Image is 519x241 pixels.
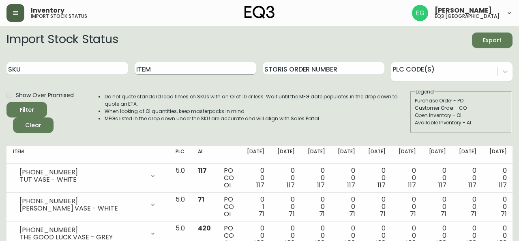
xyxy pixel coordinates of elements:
span: 71 [380,209,386,219]
div: 0 0 [277,167,295,189]
div: [PHONE_NUMBER]TUT VASE - WHITE [13,167,163,185]
span: 117 [408,180,416,190]
div: 0 0 [459,196,476,218]
span: 71 [410,209,416,219]
button: Filter [6,102,47,117]
div: TUT VASE - WHITE [19,176,145,183]
th: [DATE] [271,146,301,164]
span: 420 [198,224,211,233]
div: Filter [20,105,34,115]
th: [DATE] [453,146,483,164]
button: Export [472,33,513,48]
legend: Legend [415,88,435,96]
div: 0 0 [429,167,446,189]
th: Item [6,146,169,164]
img: logo [244,6,275,19]
th: PLC [169,146,191,164]
th: [DATE] [362,146,392,164]
div: 0 0 [247,167,264,189]
h5: eq3 [GEOGRAPHIC_DATA] [435,14,500,19]
th: [DATE] [240,146,271,164]
div: 0 0 [399,167,416,189]
div: THE GOOD LUCK VASE - GREY [19,234,145,241]
span: Show Over Promised [16,91,74,100]
div: 0 1 [247,196,264,218]
div: Purchase Order - PO [415,97,507,104]
span: OI [224,180,231,190]
span: OI [224,209,231,219]
img: db11c1629862fe82d63d0774b1b54d2b [412,5,428,21]
div: 0 0 [368,167,386,189]
span: Clear [19,120,47,130]
th: AI [191,146,217,164]
div: 0 0 [308,167,325,189]
th: [DATE] [331,146,362,164]
span: 117 [317,180,325,190]
span: 71 [470,209,476,219]
th: [DATE] [483,146,513,164]
div: PO CO [224,167,234,189]
button: Clear [13,117,54,133]
div: Customer Order - CO [415,104,507,112]
div: 0 0 [489,167,507,189]
th: [DATE] [301,146,332,164]
div: 0 0 [338,167,355,189]
span: 117 [287,180,295,190]
span: 71 [319,209,325,219]
td: 5.0 [169,193,191,221]
li: MFGs listed in the drop down under the SKU are accurate and will align with Sales Portal. [105,115,410,122]
div: 0 0 [277,196,295,218]
span: 117 [377,180,386,190]
div: 0 0 [338,196,355,218]
span: 71 [440,209,446,219]
span: Inventory [31,7,64,14]
li: Do not quote standard lead times on SKUs with an OI of 10 or less. Wait until the MFG date popula... [105,93,410,108]
span: 117 [438,180,446,190]
div: [PHONE_NUMBER] [19,226,145,234]
th: [DATE] [422,146,453,164]
div: Open Inventory - OI [415,112,507,119]
div: [PHONE_NUMBER] [19,169,145,176]
div: 0 0 [459,167,476,189]
span: 117 [347,180,355,190]
span: Export [478,35,506,46]
span: 71 [198,195,204,204]
span: 117 [468,180,476,190]
div: 0 0 [308,196,325,218]
div: PO CO [224,196,234,218]
span: 71 [258,209,264,219]
div: [PERSON_NAME] VASE - WHITE [19,205,145,212]
span: 117 [256,180,264,190]
div: 0 0 [368,196,386,218]
div: Available Inventory - AI [415,119,507,126]
h2: Import Stock Status [6,33,118,48]
span: [PERSON_NAME] [435,7,492,14]
div: 0 0 [429,196,446,218]
span: 71 [289,209,295,219]
h5: import stock status [31,14,87,19]
span: 117 [499,180,507,190]
span: 117 [198,166,207,175]
div: [PHONE_NUMBER] [19,198,145,205]
th: [DATE] [392,146,422,164]
div: 0 0 [489,196,507,218]
div: 0 0 [399,196,416,218]
td: 5.0 [169,164,191,193]
span: 71 [501,209,507,219]
div: [PHONE_NUMBER][PERSON_NAME] VASE - WHITE [13,196,163,214]
span: 71 [349,209,355,219]
li: When looking at OI quantities, keep masterpacks in mind. [105,108,410,115]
